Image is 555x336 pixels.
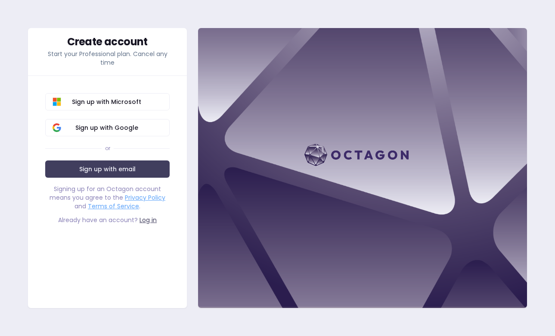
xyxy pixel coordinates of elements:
button: Sign up with Google [45,119,170,136]
div: Signing up for an Octagon account means you agree to the and . [45,185,170,210]
span: Sign up with Google [51,123,162,132]
a: Privacy Policy [125,193,165,202]
a: Terms of Service [88,202,139,210]
a: Sign up with email [45,160,170,178]
div: or [105,145,110,152]
p: Start your Professional plan. Cancel any time [45,50,170,67]
span: Sign up with Microsoft [51,97,162,106]
div: Already have an account? [45,216,170,224]
a: Log in [140,216,157,224]
div: Create account [45,37,170,47]
button: Sign up with Microsoft [45,93,170,110]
